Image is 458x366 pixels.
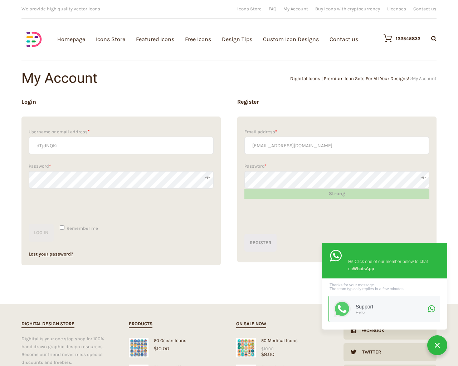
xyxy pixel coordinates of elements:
a: Contact us [413,6,437,11]
div: Hi! Click one of our member below to chat on [348,257,432,272]
bdi: 8.00 [261,351,274,357]
button: Log in [29,224,54,242]
img: Medical Icons [236,338,256,357]
div: 50 Medical Icons [236,338,329,343]
span: $ [261,351,264,357]
h2: Dighital Design Store [21,320,74,328]
label: Password [29,162,214,171]
div: 122545832 [396,36,420,41]
label: Password [244,162,429,171]
h2: Products [129,320,152,328]
h1: My Account [21,71,229,85]
span: Remember me [67,226,98,231]
input: Remember me [60,225,64,230]
a: Buy icons with cryptocurrency [315,6,380,11]
a: SupportHello [328,296,440,322]
div: Twitter [357,343,381,361]
label: Email address [244,127,429,137]
label: Username or email address [29,127,214,137]
div: > [229,76,437,81]
strong: WhatsApp [353,266,374,271]
bdi: 10.00 [154,346,169,351]
span: We provide high quality vector icons [21,6,100,11]
div: Hello [356,310,426,315]
a: Lost your password? [29,251,73,257]
a: 50 Ocean Icons$10.00 [129,338,222,351]
div: Facebook [356,322,385,340]
div: Strong [244,189,429,199]
h2: Login [21,98,221,106]
div: 50 Ocean Icons [129,338,222,343]
a: 122545832 [376,34,420,43]
a: Dighital Icons | Premium Icon Sets For All Your Designs! [290,76,409,81]
span: $ [261,346,264,351]
a: My Account [283,6,308,11]
span: My Account [412,76,437,81]
a: Twitter [343,343,437,361]
a: Licenses [387,6,406,11]
iframe: reCAPTCHA [244,202,353,230]
a: Facebook [343,322,437,340]
span: $ [154,346,157,351]
iframe: reCAPTCHA [29,192,137,220]
button: Register [244,234,277,252]
bdi: 10.00 [261,346,273,351]
div: Thanks for your message. The team typically replies in a few minutes. [328,283,440,291]
a: Icons Store [237,6,262,11]
h2: On sale now [236,320,266,328]
div: Support [356,304,426,310]
h2: Register [237,98,437,106]
a: Medical Icons50 Medical Icons$8.00 [236,338,329,357]
a: FAQ [269,6,276,11]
